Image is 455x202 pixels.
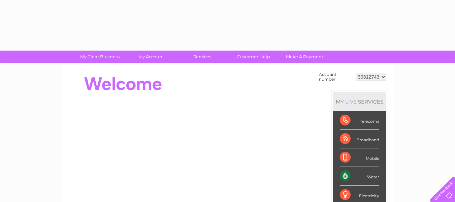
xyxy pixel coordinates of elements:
div: LIVE [344,98,358,105]
div: Mobile [340,148,379,167]
div: Broadband [340,130,379,148]
div: Telecoms [340,111,379,130]
a: Make A Payment [277,51,332,63]
a: Services [174,51,230,63]
a: Customer Help [226,51,281,63]
div: MY SERVICES [333,92,386,111]
div: Water [340,167,379,185]
a: My Account [123,51,179,63]
td: Account number [317,70,354,83]
a: My Clear Business [72,51,128,63]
